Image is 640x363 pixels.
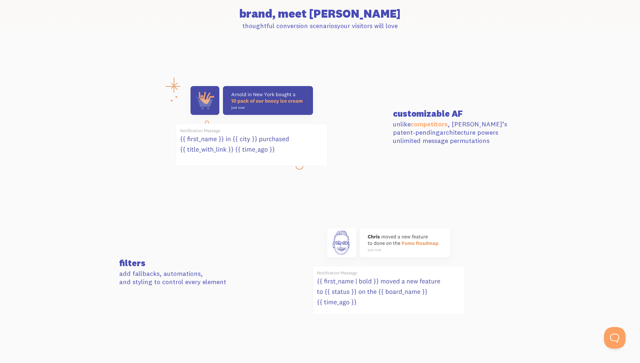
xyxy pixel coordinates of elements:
h3: filters [119,259,247,267]
p: thoughtful conversion scenarios your visitors will love [119,22,521,30]
iframe: Help Scout Beacon - Open [604,327,626,349]
p: add fallbacks, automations, and styling to control every element [119,269,247,286]
a: competitors [411,120,448,128]
p: unlike , [PERSON_NAME]’s patent-pending architecture powers unlimited message permutations [393,120,521,145]
h2: brand, meet [PERSON_NAME] [119,8,521,19]
h3: customizable AF [393,109,521,118]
